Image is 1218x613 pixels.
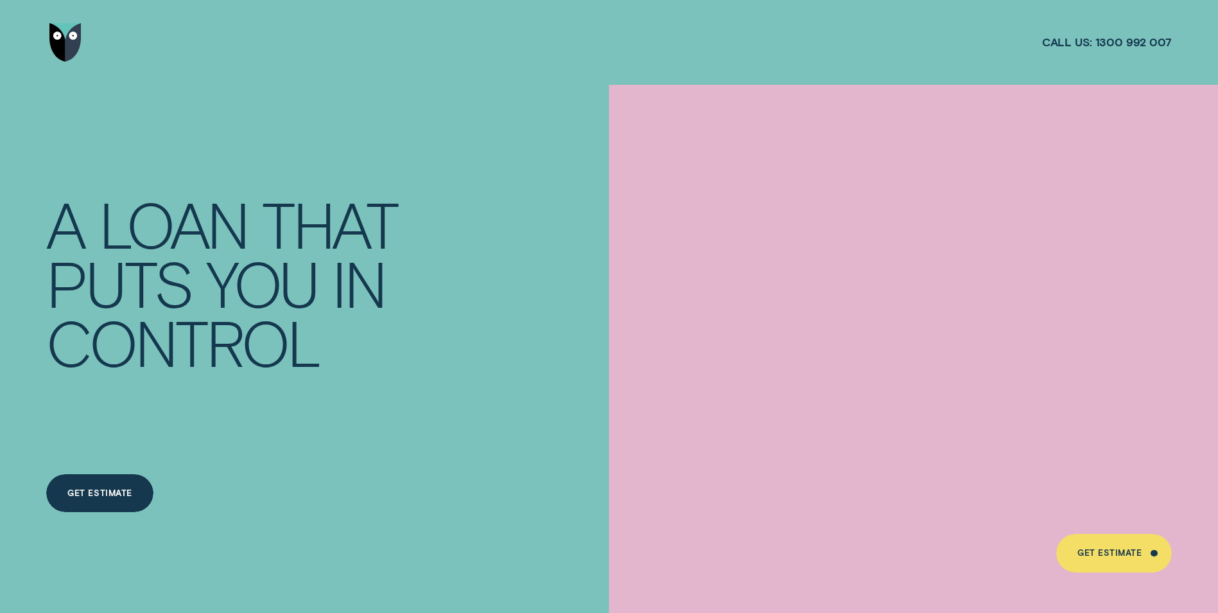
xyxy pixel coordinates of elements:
span: Call us: [1042,35,1092,49]
a: Get Estimate [1056,534,1171,572]
a: Call us:1300 992 007 [1042,35,1172,49]
span: 1300 992 007 [1095,35,1172,49]
a: Get Estimate [46,474,153,512]
h4: A LOAN THAT PUTS YOU IN CONTROL [46,195,413,372]
img: Wisr [49,23,81,61]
